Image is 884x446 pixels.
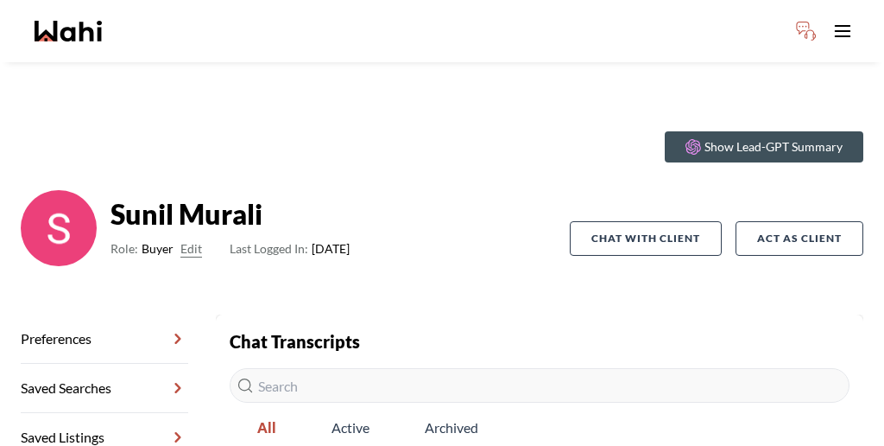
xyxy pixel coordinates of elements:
[736,221,863,256] button: Act as Client
[704,138,843,156] p: Show Lead-GPT Summary
[21,190,97,266] img: ACg8ocJoVo5GlI4CchjNy02hoXHtu_mPko6fztkzEATPr1yrtOdHFQ=s96-c
[230,239,350,259] span: [DATE]
[230,368,849,403] input: Search
[35,21,102,41] a: Wahi homepage
[142,239,174,259] span: Buyer
[304,410,397,446] span: Active
[825,14,860,48] button: Toggle open navigation menu
[21,315,188,364] a: Preferences
[665,131,863,162] button: Show Lead-GPT Summary
[230,331,360,352] strong: Chat Transcripts
[110,239,138,259] span: Role:
[570,221,722,256] button: Chat with client
[230,241,308,256] span: Last Logged In:
[230,410,304,446] span: All
[180,239,202,259] button: Edit
[397,410,506,446] span: Archived
[21,364,188,413] a: Saved Searches
[110,197,350,232] strong: Sunil Murali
